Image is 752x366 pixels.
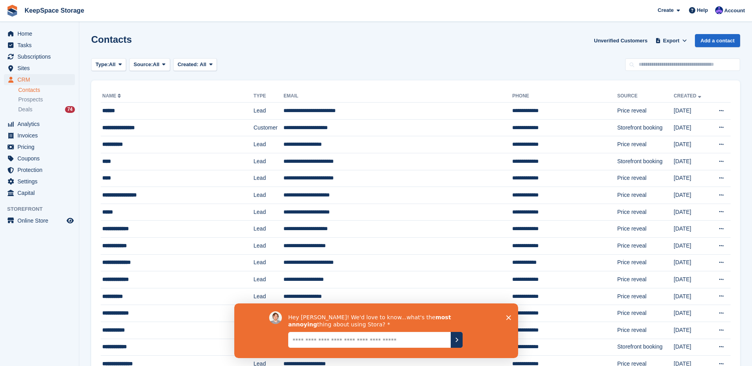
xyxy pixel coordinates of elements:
[254,237,284,254] td: Lead
[153,61,160,69] span: All
[617,322,674,339] td: Price reveal
[4,63,75,74] a: menu
[18,105,75,114] a: Deals 74
[674,136,710,153] td: [DATE]
[17,51,65,62] span: Subscriptions
[4,164,75,175] a: menu
[254,221,284,238] td: Lead
[91,58,126,71] button: Type: All
[254,288,284,305] td: Lead
[674,187,710,204] td: [DATE]
[102,93,122,99] a: Name
[617,305,674,322] td: Price reveal
[254,153,284,170] td: Lead
[4,40,75,51] a: menu
[674,271,710,288] td: [DATE]
[4,51,75,62] a: menu
[17,28,65,39] span: Home
[129,58,170,71] button: Source: All
[724,7,745,15] span: Account
[17,153,65,164] span: Coupons
[4,141,75,152] a: menu
[4,28,75,39] a: menu
[658,6,674,14] span: Create
[674,322,710,339] td: [DATE]
[17,130,65,141] span: Invoices
[617,254,674,271] td: Price reveal
[617,170,674,187] td: Price reveal
[695,34,740,47] a: Add a contact
[17,74,65,85] span: CRM
[617,103,674,120] td: Price reveal
[617,153,674,170] td: Storefront booking
[674,305,710,322] td: [DATE]
[4,153,75,164] a: menu
[18,86,75,94] a: Contacts
[674,339,710,356] td: [DATE]
[254,136,284,153] td: Lead
[254,90,284,103] th: Type
[6,5,18,17] img: stora-icon-8386f47178a22dfd0bd8f6a31ec36ba5ce8667c1dd55bd0f319d3a0aa187defe.svg
[617,119,674,136] td: Storefront booking
[617,204,674,221] td: Price reveal
[17,40,65,51] span: Tasks
[254,170,284,187] td: Lead
[617,187,674,204] td: Price reveal
[674,153,710,170] td: [DATE]
[283,90,512,103] th: Email
[18,96,43,103] span: Prospects
[715,6,723,14] img: Chloe Clark
[254,187,284,204] td: Lead
[178,61,199,67] span: Created:
[617,339,674,356] td: Storefront booking
[18,95,75,104] a: Prospects
[4,215,75,226] a: menu
[173,58,217,71] button: Created: All
[4,176,75,187] a: menu
[21,4,87,17] a: KeepSpace Storage
[591,34,651,47] a: Unverified Customers
[17,187,65,198] span: Capital
[65,106,75,113] div: 74
[17,141,65,152] span: Pricing
[674,119,710,136] td: [DATE]
[617,90,674,103] th: Source
[254,204,284,221] td: Lead
[91,34,132,45] h1: Contacts
[17,176,65,187] span: Settings
[96,61,109,69] span: Type:
[234,303,518,358] iframe: Survey by David from Stora
[674,93,703,99] a: Created
[254,271,284,288] td: Lead
[663,37,679,45] span: Export
[697,6,708,14] span: Help
[617,221,674,238] td: Price reveal
[654,34,689,47] button: Export
[17,215,65,226] span: Online Store
[17,118,65,130] span: Analytics
[4,74,75,85] a: menu
[674,237,710,254] td: [DATE]
[617,237,674,254] td: Price reveal
[17,63,65,74] span: Sites
[617,271,674,288] td: Price reveal
[18,106,33,113] span: Deals
[4,118,75,130] a: menu
[4,130,75,141] a: menu
[674,221,710,238] td: [DATE]
[134,61,153,69] span: Source:
[674,254,710,271] td: [DATE]
[512,90,617,103] th: Phone
[200,61,207,67] span: All
[4,187,75,198] a: menu
[17,164,65,175] span: Protection
[674,204,710,221] td: [DATE]
[109,61,116,69] span: All
[254,103,284,120] td: Lead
